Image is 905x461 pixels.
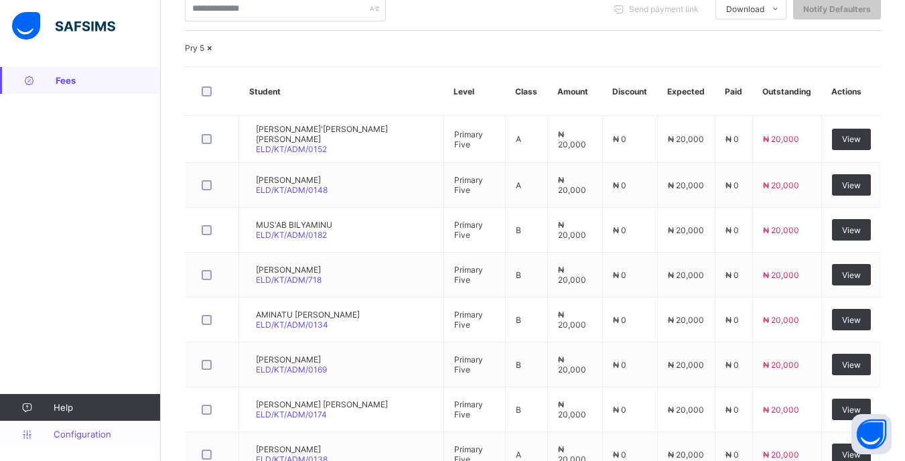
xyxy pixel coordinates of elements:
span: Help [54,402,160,413]
span: ₦ 20,000 [668,225,704,235]
span: ELD/KT/ADM/0174 [256,409,327,419]
span: Configuration [54,429,160,440]
span: [PERSON_NAME] [256,175,328,185]
span: ₦ 20,000 [558,265,586,285]
span: Primary Five [454,354,483,375]
span: Download [726,4,764,14]
span: ₦ 20,000 [558,129,586,149]
th: Expected [657,67,715,116]
span: View [842,315,861,325]
span: MUS'AB BILYAMINU [256,220,332,230]
span: B [516,405,521,415]
span: ₦ 20,000 [558,399,586,419]
span: ₦ 0 [613,450,626,460]
span: ₦ 20,000 [668,360,704,370]
span: ₦ 20,000 [763,360,799,370]
th: Level [443,67,505,116]
span: ₦ 20,000 [558,220,586,240]
th: Amount [547,67,602,116]
span: Primary Five [454,265,483,285]
span: View [842,180,861,190]
span: ₦ 0 [725,450,739,460]
span: ₦ 0 [613,360,626,370]
span: View [842,134,861,144]
span: ₦ 0 [725,360,739,370]
span: ₦ 0 [613,180,626,190]
span: ₦ 20,000 [763,315,799,325]
span: A [516,450,521,460]
span: ₦ 20,000 [668,270,704,280]
span: ELD/KT/ADM/0148 [256,185,328,195]
span: ₦ 0 [725,405,739,415]
span: Send payment link [629,4,699,14]
span: ELD/KT/ADM/0169 [256,365,327,375]
span: ₦ 20,000 [763,134,799,144]
img: safsims [12,12,115,40]
span: ₦ 0 [725,270,739,280]
th: Student [239,67,444,116]
span: View [842,405,861,415]
span: ₦ 20,000 [668,315,704,325]
span: ₦ 0 [613,270,626,280]
span: ₦ 0 [725,134,739,144]
span: [PERSON_NAME] [256,444,328,454]
span: ₦ 20,000 [763,405,799,415]
span: Primary Five [454,220,483,240]
span: ELD/KT/ADM/718 [256,275,322,285]
th: Class [505,67,547,116]
span: B [516,270,521,280]
span: A [516,134,521,144]
button: Open asap [851,414,892,454]
span: [PERSON_NAME] [256,265,322,275]
span: ₦ 20,000 [668,180,704,190]
span: ₦ 20,000 [558,354,586,375]
span: Pry 5 [185,43,204,53]
span: B [516,225,521,235]
span: ₦ 20,000 [668,134,704,144]
span: ELD/KT/ADM/0182 [256,230,327,240]
span: ₦ 0 [725,225,739,235]
span: ELD/KT/ADM/0134 [256,320,328,330]
span: ₦ 20,000 [668,450,704,460]
span: Primary Five [454,175,483,195]
span: ₦ 0 [613,225,626,235]
span: View [842,225,861,235]
th: Discount [602,67,657,116]
span: Primary Five [454,129,483,149]
span: ELD/KT/ADM/0152 [256,144,327,154]
span: B [516,360,521,370]
th: Paid [715,67,752,116]
span: ₦ 20,000 [763,225,799,235]
span: Notify Defaulters [803,4,871,14]
span: ₦ 0 [613,405,626,415]
span: ₦ 0 [725,315,739,325]
span: ₦ 20,000 [558,310,586,330]
span: [PERSON_NAME]'[PERSON_NAME] [PERSON_NAME] [256,124,433,144]
span: Fees [56,75,161,86]
span: View [842,360,861,370]
span: A [516,180,521,190]
span: View [842,450,861,460]
span: ₦ 20,000 [763,270,799,280]
th: Actions [821,67,881,116]
span: AMINATU [PERSON_NAME] [256,310,360,320]
span: ₦ 0 [613,134,626,144]
span: View [842,270,861,280]
th: Outstanding [752,67,821,116]
span: Primary Five [454,399,483,419]
span: [PERSON_NAME] [256,354,327,365]
span: ₦ 0 [725,180,739,190]
span: ₦ 20,000 [668,405,704,415]
span: ₦ 20,000 [558,175,586,195]
span: ₦ 20,000 [763,180,799,190]
span: ₦ 0 [613,315,626,325]
span: Primary Five [454,310,483,330]
span: B [516,315,521,325]
span: ₦ 20,000 [763,450,799,460]
span: [PERSON_NAME] [PERSON_NAME] [256,399,388,409]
